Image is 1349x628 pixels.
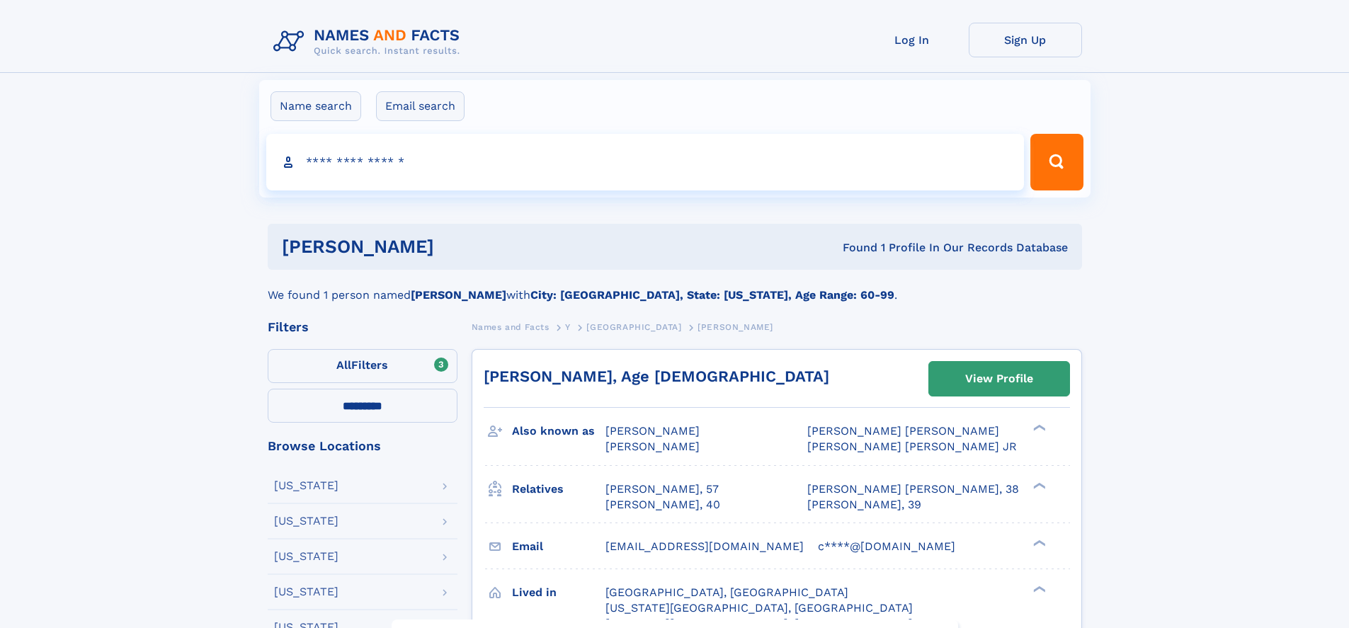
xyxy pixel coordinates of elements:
[605,481,719,497] a: [PERSON_NAME], 57
[565,322,571,332] span: Y
[512,419,605,443] h3: Also known as
[274,480,338,491] div: [US_STATE]
[1030,134,1083,190] button: Search Button
[605,539,804,553] span: [EMAIL_ADDRESS][DOMAIN_NAME]
[411,288,506,302] b: [PERSON_NAME]
[512,535,605,559] h3: Email
[336,358,351,372] span: All
[512,581,605,605] h3: Lived in
[268,321,457,333] div: Filters
[586,322,681,332] span: [GEOGRAPHIC_DATA]
[268,349,457,383] label: Filters
[1030,538,1047,547] div: ❯
[266,134,1025,190] input: search input
[512,477,605,501] h3: Relatives
[605,424,700,438] span: [PERSON_NAME]
[274,551,338,562] div: [US_STATE]
[376,91,465,121] label: Email search
[605,601,913,615] span: [US_STATE][GEOGRAPHIC_DATA], [GEOGRAPHIC_DATA]
[484,367,829,385] a: [PERSON_NAME], Age [DEMOGRAPHIC_DATA]
[807,440,1017,453] span: [PERSON_NAME] [PERSON_NAME] JR
[1030,423,1047,433] div: ❯
[638,240,1068,256] div: Found 1 Profile In Our Records Database
[268,270,1082,304] div: We found 1 person named with .
[1030,481,1047,490] div: ❯
[698,322,773,332] span: [PERSON_NAME]
[605,586,848,599] span: [GEOGRAPHIC_DATA], [GEOGRAPHIC_DATA]
[282,238,639,256] h1: [PERSON_NAME]
[929,362,1069,396] a: View Profile
[969,23,1082,57] a: Sign Up
[807,424,999,438] span: [PERSON_NAME] [PERSON_NAME]
[807,481,1019,497] a: [PERSON_NAME] [PERSON_NAME], 38
[271,91,361,121] label: Name search
[586,318,681,336] a: [GEOGRAPHIC_DATA]
[965,362,1033,395] div: View Profile
[565,318,571,336] a: Y
[268,23,472,61] img: Logo Names and Facts
[605,440,700,453] span: [PERSON_NAME]
[807,497,921,513] a: [PERSON_NAME], 39
[274,515,338,527] div: [US_STATE]
[1030,584,1047,593] div: ❯
[855,23,969,57] a: Log In
[268,440,457,452] div: Browse Locations
[274,586,338,598] div: [US_STATE]
[472,318,550,336] a: Names and Facts
[605,497,720,513] a: [PERSON_NAME], 40
[530,288,894,302] b: City: [GEOGRAPHIC_DATA], State: [US_STATE], Age Range: 60-99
